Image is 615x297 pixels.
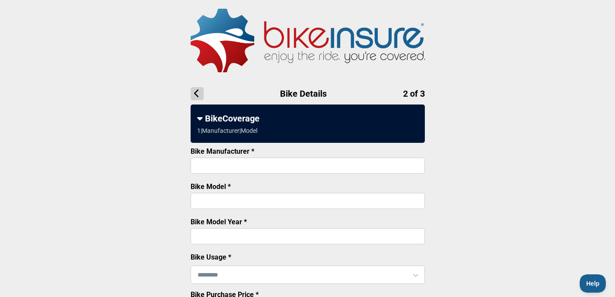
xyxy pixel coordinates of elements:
label: Bike Manufacturer * [191,147,254,155]
label: Bike Model Year * [191,218,247,226]
iframe: Toggle Customer Support [580,274,606,293]
h1: Bike Details [191,87,425,100]
span: 2 of 3 [403,88,425,99]
div: 1 | Manufacturer | Model [197,127,257,134]
label: Bike Usage * [191,253,231,261]
div: BikeCoverage [197,113,418,124]
label: Bike Model * [191,182,231,191]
